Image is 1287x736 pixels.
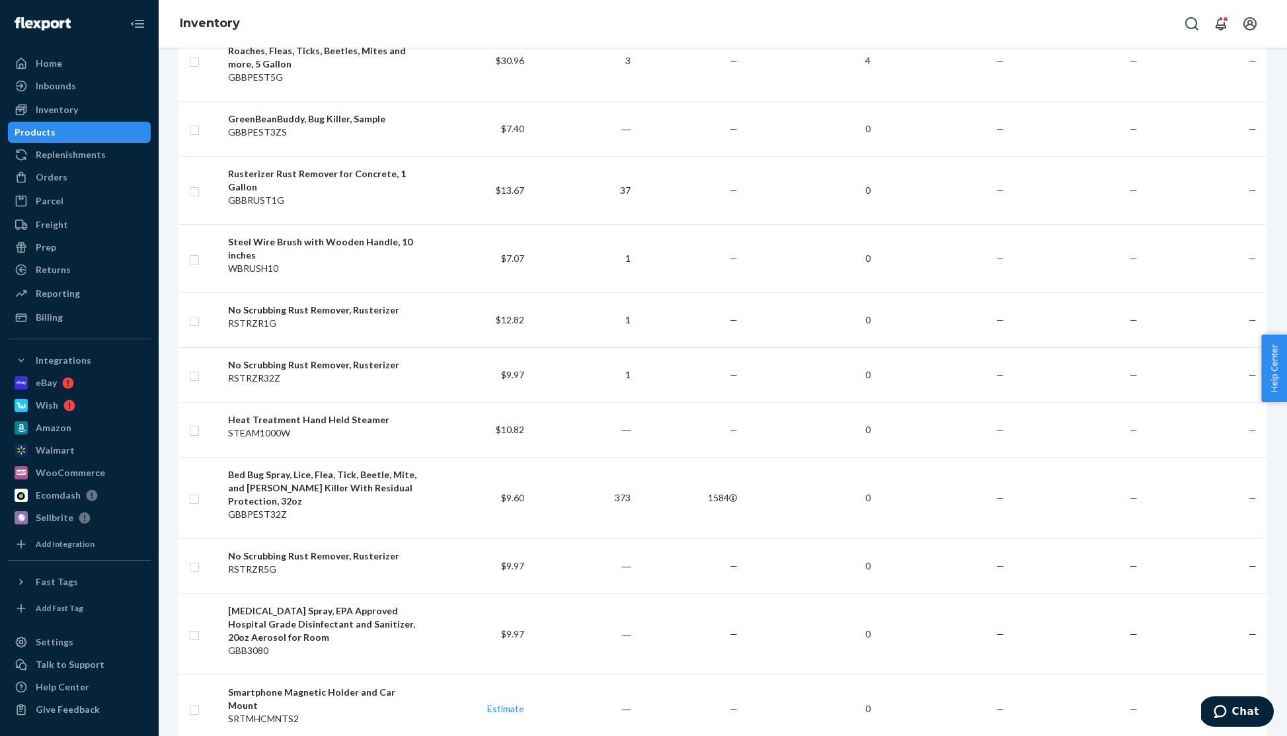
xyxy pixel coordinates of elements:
span: — [996,628,1004,639]
span: $7.07 [501,253,524,264]
div: Heat Treatment Hand Held Steamer [228,413,418,427]
a: Reporting [8,283,151,304]
td: 1 [529,224,636,292]
td: 0 [743,224,877,292]
span: — [996,123,1004,134]
span: — [996,703,1004,714]
span: — [1249,628,1257,639]
span: — [1249,424,1257,435]
span: — [1130,703,1138,714]
a: Inventory [180,16,240,30]
td: ― [529,402,636,457]
td: 37 [529,156,636,224]
a: Home [8,53,151,74]
div: No Scrubbing Rust Remover, Rusterizer [228,304,418,317]
a: Inbounds [8,75,151,97]
div: GBB3080 [228,644,418,657]
td: 0 [743,593,877,675]
span: $7.40 [501,123,524,134]
span: — [996,55,1004,66]
span: $10.82 [496,424,524,435]
button: Close Navigation [124,11,151,37]
span: — [730,314,738,325]
div: Reporting [36,287,80,300]
span: — [1130,55,1138,66]
div: Steel Wire Brush with Wooden Handle, 10 inches [228,235,418,262]
div: Products [15,126,56,139]
button: Open account menu [1237,11,1263,37]
span: — [1130,314,1138,325]
span: — [730,55,738,66]
td: 1584 [636,457,742,538]
span: — [1130,560,1138,571]
div: RSTRZR1G [228,317,418,330]
button: Help Center [1261,335,1287,402]
div: No Scrubbing Rust Remover, Rusterizer [228,358,418,372]
div: Settings [36,635,73,649]
td: ― [529,101,636,156]
div: Sellbrite [36,511,73,524]
td: 0 [743,538,877,593]
div: Wish [36,399,58,412]
button: Open notifications [1208,11,1234,37]
div: Talk to Support [36,658,104,671]
div: [MEDICAL_DATA] Spray, EPA Approved Hospital Grade Disinfectant and Sanitizer, 20oz Aerosol for Room [228,604,418,644]
span: $12.82 [496,314,524,325]
span: — [1130,492,1138,503]
div: GBBPEST32Z [228,508,418,521]
td: 3 [529,20,636,101]
td: ― [529,593,636,675]
a: Parcel [8,190,151,212]
div: Inventory [36,103,78,116]
div: Fast Tags [36,575,78,589]
div: STEAM1000W [228,427,418,440]
span: — [1249,314,1257,325]
td: 1 [529,347,636,402]
div: Residual Bug Killer for Bed Bugs, Lice, Roaches, Fleas, Ticks, Beetles, Mites and more, 5 Gallon [228,31,418,71]
div: Bed Bug Spray, Lice, Flea, Tick, Beetle, Mite, and [PERSON_NAME] Killer With Residual Protection,... [228,468,418,508]
a: Sellbrite [8,507,151,528]
td: 0 [743,457,877,538]
div: Smartphone Magnetic Holder and Car Mount [228,686,418,712]
span: $9.60 [501,492,524,503]
a: Ecomdash [8,485,151,506]
td: 0 [743,402,877,457]
div: Freight [36,218,68,231]
span: $9.97 [501,560,524,571]
img: Flexport logo [15,17,71,30]
div: SRTMHCMNTS2 [228,712,418,725]
span: — [730,184,738,196]
span: $30.96 [496,55,524,66]
td: 0 [743,101,877,156]
span: — [1130,369,1138,380]
span: — [1249,492,1257,503]
span: — [996,369,1004,380]
span: — [1130,424,1138,435]
div: Replenishments [36,148,106,161]
button: Talk to Support [8,654,151,675]
span: $9.97 [501,628,524,639]
div: Help Center [36,680,89,694]
div: Amazon [36,421,71,434]
span: — [996,253,1004,264]
a: Returns [8,259,151,280]
span: — [996,424,1004,435]
a: Amazon [8,417,151,438]
span: — [996,184,1004,196]
button: Integrations [8,350,151,371]
a: Orders [8,167,151,188]
a: Help Center [8,676,151,698]
div: Add Integration [36,538,95,550]
span: — [1249,55,1257,66]
span: — [730,253,738,264]
a: Estimate [487,703,524,714]
a: Products [8,122,151,143]
div: RSTRZR5G [228,563,418,576]
span: — [1249,369,1257,380]
span: — [996,560,1004,571]
span: — [730,123,738,134]
a: eBay [8,372,151,393]
div: Rusterizer Rust Remover for Concrete, 1 Gallon [228,167,418,194]
a: Wish [8,395,151,416]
